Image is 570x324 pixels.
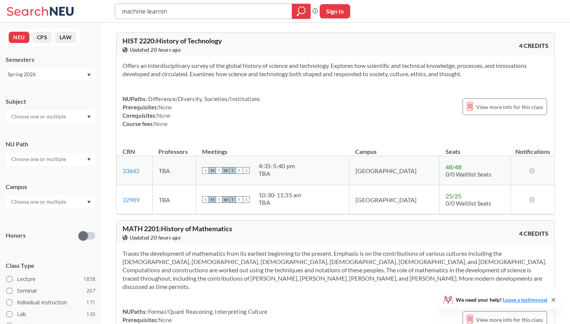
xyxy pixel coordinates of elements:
[519,229,549,238] span: 4 CREDITS
[222,167,229,174] span: W
[6,309,95,319] label: Lab
[87,115,91,118] svg: Dropdown arrow
[55,32,77,43] button: LAW
[456,297,547,303] span: We need your help!
[196,140,349,156] th: Meetings
[152,140,196,156] th: Professors
[157,112,170,119] span: None
[6,153,95,166] div: Dropdown arrow
[123,37,222,45] span: HIST 2220 : History of Technology
[236,196,243,203] span: F
[259,199,302,206] div: TBA
[297,6,306,17] svg: magnifying glass
[158,104,172,111] span: None
[86,287,95,295] span: 267
[6,97,95,106] div: Subject
[6,140,95,148] div: NU Path
[503,296,547,303] a: Leave a testimonial
[229,167,236,174] span: T
[32,32,52,43] button: CPS
[87,201,91,204] svg: Dropdown arrow
[229,196,236,203] span: T
[446,163,461,170] span: 48 / 48
[130,46,181,54] span: Updated 20 hours ago
[349,156,439,185] td: [GEOGRAPHIC_DATA]
[209,196,216,203] span: M
[6,261,95,270] span: Class Type
[123,249,549,291] section: Traces the development of mathematics from its earliest beginning to the present. Emphasis is on ...
[259,170,295,177] div: TBA
[446,200,491,207] span: 0/0 Waitlist Seats
[446,170,491,178] span: 0/0 Waitlist Seats
[476,102,543,112] span: View more info for this class
[349,185,439,214] td: [GEOGRAPHIC_DATA]
[123,196,139,203] a: 32989
[6,286,95,296] label: Seminar
[349,140,439,156] th: Campus
[6,183,95,191] div: Campus
[6,231,26,240] p: Honors
[519,41,549,50] span: 4 CREDITS
[259,162,295,170] div: 4:35 - 5:40 pm
[123,224,232,233] span: MATH 2201 : History of Mathematics
[6,195,95,208] div: Dropdown arrow
[123,95,260,128] div: NUPaths: Prerequisites: Corequisites: Course fees:
[123,61,549,78] section: Offers an interdisciplinary survey of the global history of science and technology. Explores how ...
[6,110,95,123] div: Dropdown arrow
[86,310,95,318] span: 130
[511,140,555,156] th: Notifications
[259,191,302,199] div: 10:30 - 11:35 am
[152,156,196,185] td: TBA
[147,308,267,315] span: Formal/Quant Reasoning, Interpreting Culture
[216,196,222,203] span: T
[216,167,222,174] span: T
[158,316,172,323] span: None
[243,196,250,203] span: S
[123,167,139,174] a: 33642
[8,197,71,206] input: Choose one or multiple
[86,298,95,307] span: 171
[154,120,168,127] span: None
[243,167,250,174] span: S
[8,70,86,78] div: Spring 2026
[87,158,91,161] svg: Dropdown arrow
[152,185,196,214] td: TBA
[292,4,311,19] div: magnifying glass
[222,196,229,203] span: W
[147,95,260,102] span: Difference/Diversity, Societies/Institutions
[8,112,71,121] input: Choose one or multiple
[236,167,243,174] span: F
[440,140,511,156] th: Seats
[209,167,216,174] span: M
[6,298,95,307] label: Individual Instruction
[6,68,95,80] div: Spring 2026Dropdown arrow
[87,74,91,77] svg: Dropdown arrow
[123,147,135,156] div: CRN
[202,167,209,174] span: S
[83,275,95,283] span: 1858
[446,192,461,200] span: 25 / 25
[8,155,71,164] input: Choose one or multiple
[320,4,350,18] button: Sign In
[130,233,181,242] span: Updated 20 hours ago
[6,55,95,64] div: Semesters
[6,274,95,284] label: Lecture
[202,196,209,203] span: S
[121,5,287,18] input: Class, professor, course number, "phrase"
[9,32,29,43] button: NEU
